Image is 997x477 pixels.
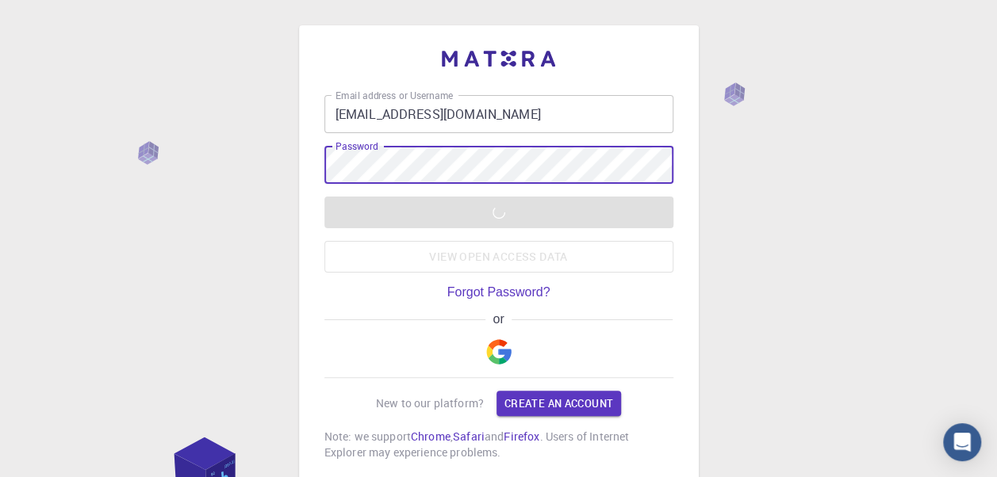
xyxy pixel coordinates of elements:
[411,429,451,444] a: Chrome
[485,312,512,326] span: or
[336,139,378,153] label: Password
[336,89,453,102] label: Email address or Username
[453,429,485,444] a: Safari
[497,391,621,416] a: Create an account
[504,429,539,444] a: Firefox
[943,423,981,461] div: Open Intercom Messenger
[486,339,512,364] img: Google
[447,285,550,300] a: Forgot Password?
[324,429,673,460] p: Note: we support , and . Users of Internet Explorer may experience problems.
[376,395,484,411] p: New to our platform?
